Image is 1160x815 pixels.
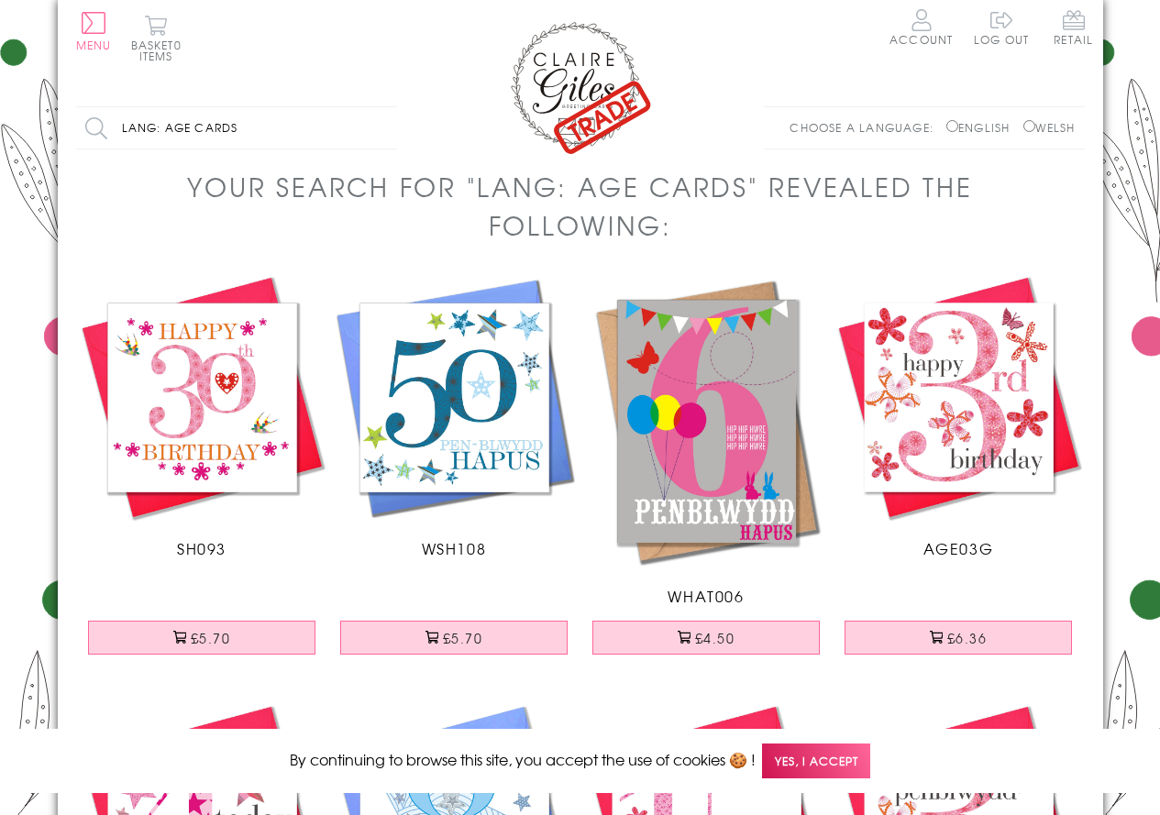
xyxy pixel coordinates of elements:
[592,621,820,655] button: £4.50
[833,271,1085,559] a: Birthday Card, Age 3 Girl Pink, Embellished with a fabric butterfly AGE03G
[580,271,833,571] img: Welsh Birthday Card, Penblwydd Hapus, Pink Age 6, 6th Birthday, Hip Hip Hooray
[1023,119,1076,136] label: Welsh
[845,621,1072,655] button: £6.36
[1054,9,1093,45] span: Retail
[507,18,654,155] img: Claire Giles Trade
[790,119,943,136] p: Choose a language:
[946,120,958,132] input: English
[76,107,397,149] input: Search all products
[88,621,315,655] button: £5.70
[580,271,833,607] a: Welsh Birthday Card, Penblwydd Hapus, Pink Age 6, 6th Birthday, Hip Hip Hooray WHAT006
[833,271,1085,523] img: Birthday Card, Age 3 Girl Pink, Embellished with a fabric butterfly
[328,271,580,559] a: Welsh Birthday Card, Penblwydd Hapus, Blue Age 50, Happy 50th Birthday WSH108
[974,31,1029,48] a: Log out
[1023,120,1035,132] input: Welsh
[139,37,182,64] span: 0 items
[94,168,1066,244] h1: Your search for "lang: age cards" revealed the following:
[76,271,328,559] a: Birthday Card, Pink Age 30, Happy 30th Birthday SH093
[923,537,994,559] span: AGE03G
[340,621,568,655] button: £5.70
[422,537,487,559] span: WSH108
[76,271,328,523] img: Birthday Card, Pink Age 30, Happy 30th Birthday
[1054,9,1093,49] a: Retail
[76,12,112,50] button: Menu
[379,107,397,149] input: Search
[328,271,580,523] img: Welsh Birthday Card, Penblwydd Hapus, Blue Age 50, Happy 50th Birthday
[76,37,112,53] span: Menu
[177,537,226,559] span: SH093
[668,585,744,607] span: WHAT006
[762,743,870,779] span: Yes, I accept
[889,9,953,45] a: Account
[131,15,182,61] button: Basket0 items
[946,119,1019,136] label: English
